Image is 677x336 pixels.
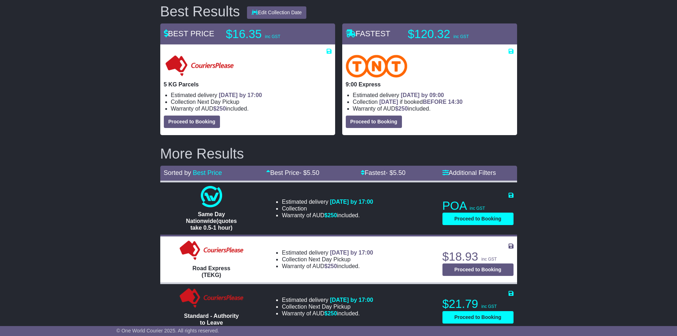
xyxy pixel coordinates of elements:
[398,106,408,112] span: 250
[395,106,408,112] span: $
[265,34,280,39] span: inc GST
[308,256,350,262] span: Next Day Pickup
[282,198,373,205] li: Estimated delivery
[171,105,332,112] li: Warranty of AUD included.
[379,99,398,105] span: [DATE]
[247,6,306,19] button: Edit Collection Date
[193,265,231,278] span: Road Express (TEKG)
[346,81,514,88] p: 9:00 Express
[408,27,497,41] p: $120.32
[226,27,315,41] p: $16.35
[346,55,408,78] img: TNT Domestic: 9:00 Express
[379,99,462,105] span: if booked
[328,212,337,218] span: 250
[361,169,405,176] a: Fastest- $5.50
[282,256,373,263] li: Collection
[282,249,373,256] li: Estimated delivery
[164,116,220,128] button: Proceed to Booking
[453,34,469,39] span: inc GST
[282,310,373,317] li: Warranty of AUD included.
[353,105,514,112] li: Warranty of AUD included.
[164,55,235,78] img: CouriersPlease: 5 KG Parcels
[164,29,214,38] span: BEST PRICE
[308,304,350,310] span: Next Day Pickup
[393,169,405,176] span: 5.50
[442,311,514,324] button: Proceed to Booking
[328,310,337,316] span: 250
[178,240,245,261] img: CouriersPlease: Road Express (TEKG)
[216,106,226,112] span: 250
[324,310,337,316] span: $
[330,250,373,256] span: [DATE] by 17:00
[282,303,373,310] li: Collection
[184,313,239,326] span: Standard - Authority to Leave
[164,81,332,88] p: 5 KG Parcels
[401,92,444,98] span: [DATE] by 09:00
[299,169,319,176] span: - $
[282,205,373,212] li: Collection
[164,169,191,176] span: Sorted by
[386,169,405,176] span: - $
[328,263,337,269] span: 250
[448,99,463,105] span: 14:30
[171,98,332,105] li: Collection
[442,250,514,264] p: $18.93
[442,263,514,276] button: Proceed to Booking
[160,146,517,161] h2: More Results
[157,4,244,19] div: Best Results
[330,199,373,205] span: [DATE] by 17:00
[178,288,245,309] img: Couriers Please: Standard - Authority to Leave
[482,257,497,262] span: inc GST
[197,99,239,105] span: Next Day Pickup
[219,92,262,98] span: [DATE] by 17:00
[266,169,319,176] a: Best Price- $5.50
[442,199,514,213] p: POA
[117,328,219,334] span: © One World Courier 2025. All rights reserved.
[470,206,485,211] span: inc GST
[171,92,332,98] li: Estimated delivery
[346,116,402,128] button: Proceed to Booking
[442,169,496,176] a: Additional Filters
[282,212,373,219] li: Warranty of AUD included.
[353,92,514,98] li: Estimated delivery
[324,212,337,218] span: $
[193,169,222,176] a: Best Price
[442,213,514,225] button: Proceed to Booking
[282,297,373,303] li: Estimated delivery
[346,29,391,38] span: FASTEST
[213,106,226,112] span: $
[282,263,373,270] li: Warranty of AUD included.
[482,304,497,309] span: inc GST
[423,99,447,105] span: BEFORE
[353,98,514,105] li: Collection
[307,169,319,176] span: 5.50
[201,186,222,207] img: One World Courier: Same Day Nationwide(quotes take 0.5-1 hour)
[324,263,337,269] span: $
[186,211,237,231] span: Same Day Nationwide(quotes take 0.5-1 hour)
[442,297,514,311] p: $21.79
[330,297,373,303] span: [DATE] by 17:00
